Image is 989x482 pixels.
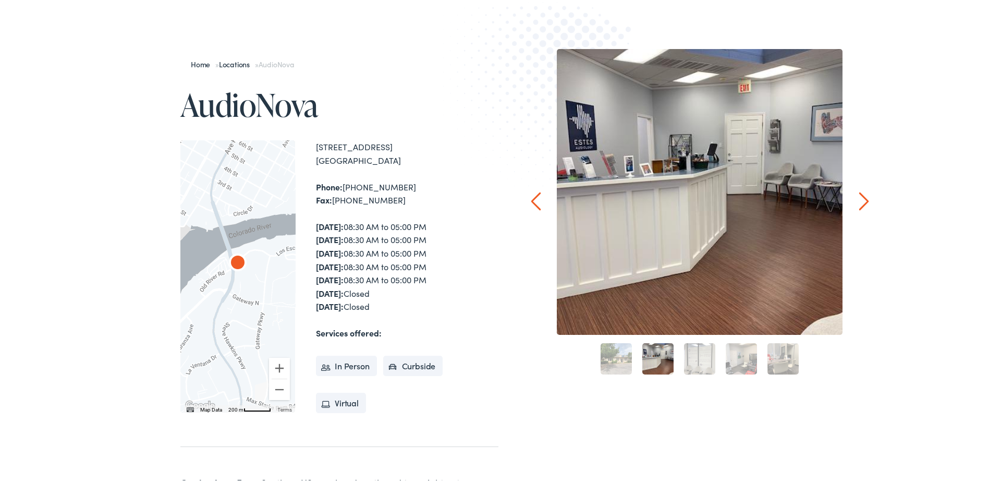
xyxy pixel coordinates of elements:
img: Google [183,397,217,411]
a: Locations [219,57,255,67]
strong: Services offered: [316,325,382,336]
span: AudioNova [259,57,294,67]
strong: Fax: [316,192,332,203]
li: Virtual [316,391,366,412]
a: 3 [684,341,715,372]
a: Open this area in Google Maps (opens a new window) [183,397,217,411]
strong: [DATE]: [316,245,344,257]
a: 1 [601,341,632,372]
a: 4 [726,341,757,372]
h1: AudioNova [180,86,498,120]
button: Zoom in [269,356,290,377]
a: Prev [531,190,541,209]
span: 200 m [228,405,243,411]
a: 2 [642,341,674,372]
strong: [DATE]: [316,259,344,270]
span: » » [191,57,294,67]
a: Terms (opens in new tab) [277,405,292,411]
strong: [DATE]: [316,272,344,283]
li: Curbside [383,354,443,375]
li: In Person [316,354,377,375]
div: [STREET_ADDRESS] [GEOGRAPHIC_DATA] [316,138,498,165]
strong: [DATE]: [316,232,344,243]
strong: [DATE]: [316,285,344,297]
div: AudioNova [225,249,250,274]
a: Home [191,57,215,67]
a: 5 [767,341,799,372]
strong: [DATE]: [316,298,344,310]
strong: Phone: [316,179,343,190]
button: Map Data [200,404,222,412]
button: Map Scale: 200 m per 49 pixels [225,403,274,411]
div: 08:30 AM to 05:00 PM 08:30 AM to 05:00 PM 08:30 AM to 05:00 PM 08:30 AM to 05:00 PM 08:30 AM to 0... [316,218,498,311]
div: [PHONE_NUMBER] [PHONE_NUMBER] [316,178,498,205]
a: Next [859,190,869,209]
button: Keyboard shortcuts [187,404,194,412]
strong: [DATE]: [316,219,344,230]
button: Zoom out [269,377,290,398]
